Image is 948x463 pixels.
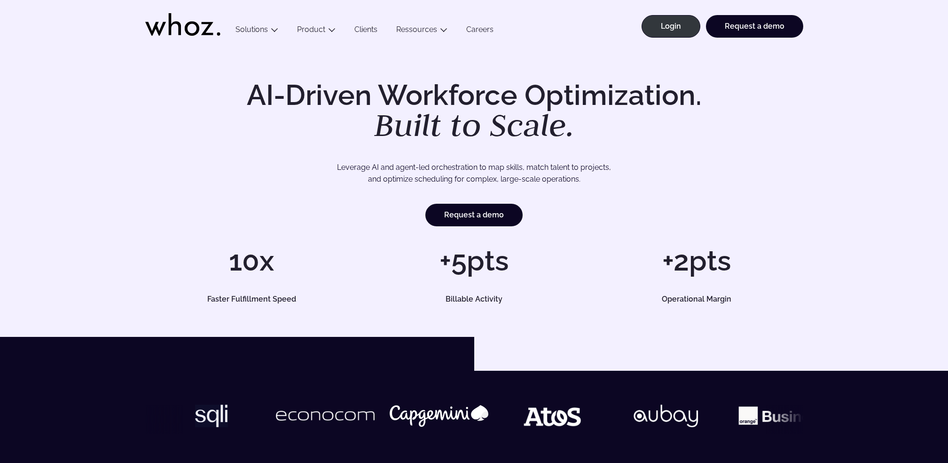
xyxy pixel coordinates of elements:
h1: AI-Driven Workforce Optimization. [234,81,715,141]
a: Request a demo [706,15,803,38]
h1: +2pts [590,247,803,275]
a: Product [297,25,325,34]
button: Product [288,25,345,38]
a: Request a demo [425,204,523,226]
button: Solutions [226,25,288,38]
a: Clients [345,25,387,38]
button: Ressources [387,25,457,38]
a: Login [642,15,700,38]
h5: Faster Fulfillment Speed [156,295,347,303]
h5: Operational Margin [601,295,792,303]
h1: +5pts [368,247,580,275]
h1: 10x [145,247,358,275]
p: Leverage AI and agent-led orchestration to map skills, match talent to projects, and optimize sch... [178,161,770,185]
a: Careers [457,25,503,38]
a: Ressources [396,25,437,34]
em: Built to Scale. [374,104,574,145]
h5: Billable Activity [378,295,570,303]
